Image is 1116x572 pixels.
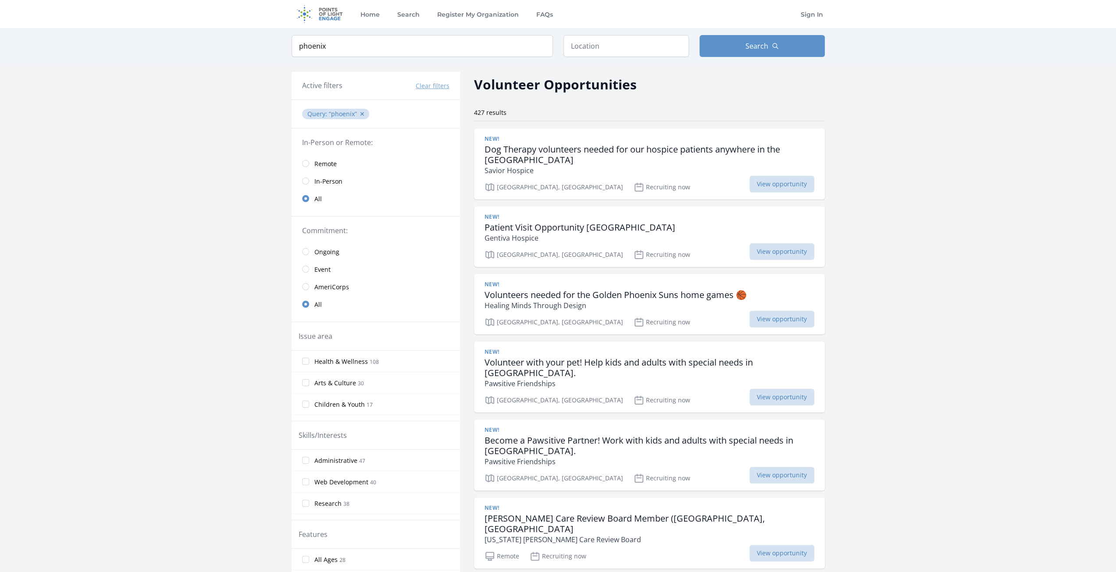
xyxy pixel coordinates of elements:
[485,378,814,389] p: Pawsitive Friendships
[302,401,309,408] input: Children & Youth 17
[634,317,690,327] p: Recruiting now
[370,479,376,486] span: 40
[302,379,309,386] input: Arts & Culture 30
[314,379,356,387] span: Arts & Culture
[749,243,814,260] span: View opportunity
[485,473,623,483] p: [GEOGRAPHIC_DATA], [GEOGRAPHIC_DATA]
[370,358,379,366] span: 108
[634,249,690,260] p: Recruiting now
[485,435,814,456] h3: Become a Pawsitive Partner! Work with kids and adults with special needs in [GEOGRAPHIC_DATA].
[302,137,449,148] legend: In-Person or Remote:
[292,155,460,172] a: Remote
[367,401,373,409] span: 17
[485,213,499,220] span: New!
[314,555,338,564] span: All Ages
[634,182,690,192] p: Recruiting now
[302,500,309,507] input: Research 38
[302,225,449,236] legend: Commitment:
[474,274,825,334] a: New! Volunteers needed for the Golden Phoenix Suns home games 🏀 Healing Minds Through Design [GEO...
[314,177,342,186] span: In-Person
[745,41,768,51] span: Search
[485,456,814,467] p: Pawsitive Friendships
[634,473,690,483] p: Recruiting now
[474,75,637,94] h2: Volunteer Opportunities
[485,551,519,561] p: Remote
[292,190,460,207] a: All
[314,248,339,256] span: Ongoing
[302,478,309,485] input: Web Development 40
[485,281,499,288] span: New!
[749,176,814,192] span: View opportunity
[314,195,322,203] span: All
[485,513,814,534] h3: [PERSON_NAME] Care Review Board Member ([GEOGRAPHIC_DATA], [GEOGRAPHIC_DATA]
[474,108,506,117] span: 427 results
[292,35,553,57] input: Keyword
[485,144,814,165] h3: Dog Therapy volunteers needed for our hospice patients anywhere in the [GEOGRAPHIC_DATA]
[360,110,365,118] button: ✕
[314,400,365,409] span: Children & Youth
[474,419,825,490] a: New! Become a Pawsitive Partner! Work with kids and adults with special needs in [GEOGRAPHIC_DATA...
[474,206,825,267] a: New! Patient Visit Opportunity [GEOGRAPHIC_DATA] Gentiva Hospice [GEOGRAPHIC_DATA], [GEOGRAPHIC_D...
[485,317,623,327] p: [GEOGRAPHIC_DATA], [GEOGRAPHIC_DATA]
[302,556,309,563] input: All Ages 28
[314,357,368,366] span: Health & Wellness
[314,300,322,309] span: All
[292,278,460,295] a: AmeriCorps
[485,222,675,233] h3: Patient Visit Opportunity [GEOGRAPHIC_DATA]
[302,80,342,91] h3: Active filters
[299,331,332,341] legend: Issue area
[485,165,814,176] p: Savior Hospice
[474,128,825,199] a: New! Dog Therapy volunteers needed for our hospice patients anywhere in the [GEOGRAPHIC_DATA] Sav...
[343,500,349,508] span: 38
[485,182,623,192] p: [GEOGRAPHIC_DATA], [GEOGRAPHIC_DATA]
[485,233,675,243] p: Gentiva Hospice
[699,35,825,57] button: Search
[314,160,337,168] span: Remote
[485,534,814,545] p: [US_STATE] [PERSON_NAME] Care Review Board
[314,265,331,274] span: Event
[485,290,747,300] h3: Volunteers needed for the Golden Phoenix Suns home games 🏀
[416,82,449,90] button: Clear filters
[749,545,814,561] span: View opportunity
[314,478,368,487] span: Web Development
[749,311,814,327] span: View opportunity
[307,110,329,118] span: Query :
[292,172,460,190] a: In-Person
[485,426,499,433] span: New!
[563,35,689,57] input: Location
[329,110,357,118] q: phoenix
[749,467,814,483] span: View opportunity
[474,497,825,568] a: New! [PERSON_NAME] Care Review Board Member ([GEOGRAPHIC_DATA], [GEOGRAPHIC_DATA] [US_STATE] [PER...
[485,135,499,142] span: New!
[339,556,346,564] span: 28
[749,389,814,405] span: View opportunity
[302,358,309,365] input: Health & Wellness 108
[292,295,460,313] a: All
[292,243,460,260] a: Ongoing
[485,300,747,311] p: Healing Minds Through Design
[299,430,347,441] legend: Skills/Interests
[292,260,460,278] a: Event
[485,504,499,512] span: New!
[485,357,814,378] h3: Volunteer with your pet! Help kids and adults with special needs in [GEOGRAPHIC_DATA].
[299,529,328,540] legend: Features
[485,348,499,355] span: New!
[485,395,623,405] p: [GEOGRAPHIC_DATA], [GEOGRAPHIC_DATA]
[634,395,690,405] p: Recruiting now
[302,457,309,464] input: Administrative 47
[358,380,364,387] span: 30
[314,283,349,291] span: AmeriCorps
[485,249,623,260] p: [GEOGRAPHIC_DATA], [GEOGRAPHIC_DATA]
[474,341,825,412] a: New! Volunteer with your pet! Help kids and adults with special needs in [GEOGRAPHIC_DATA]. Pawsi...
[359,457,365,465] span: 47
[314,499,342,508] span: Research
[314,456,357,465] span: Administrative
[530,551,586,561] p: Recruiting now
